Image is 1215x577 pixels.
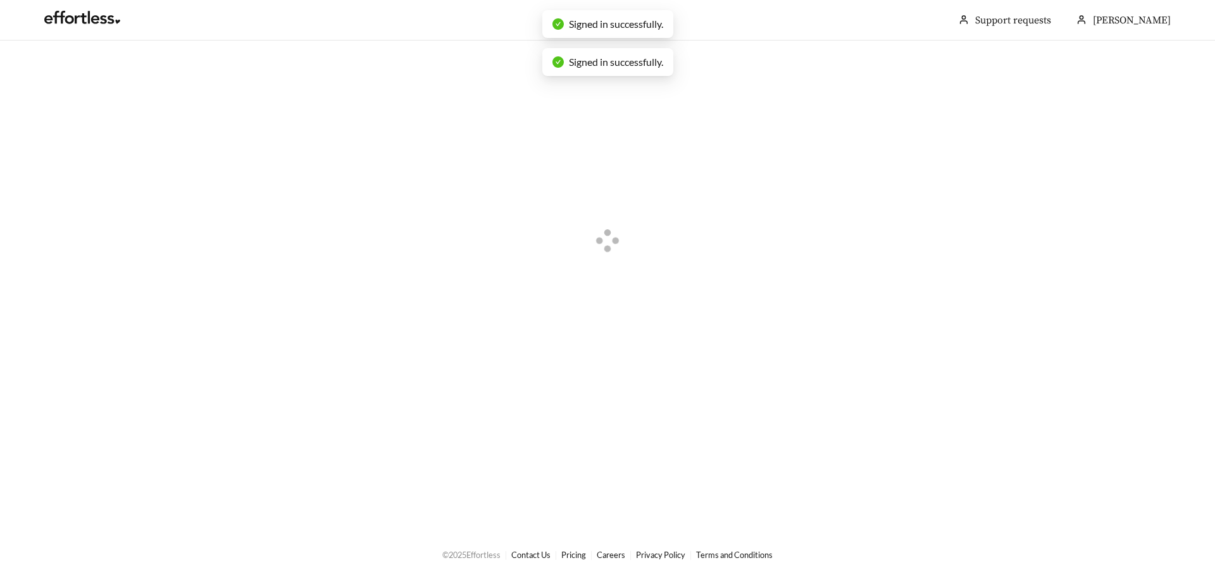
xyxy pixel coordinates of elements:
[1093,14,1171,27] span: [PERSON_NAME]
[696,550,773,560] a: Terms and Conditions
[597,550,625,560] a: Careers
[569,18,663,30] span: Signed in successfully.
[552,56,564,68] span: check-circle
[511,550,551,560] a: Contact Us
[561,550,586,560] a: Pricing
[636,550,685,560] a: Privacy Policy
[569,56,663,68] span: Signed in successfully.
[975,14,1051,27] a: Support requests
[442,550,501,560] span: © 2025 Effortless
[552,18,564,30] span: check-circle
